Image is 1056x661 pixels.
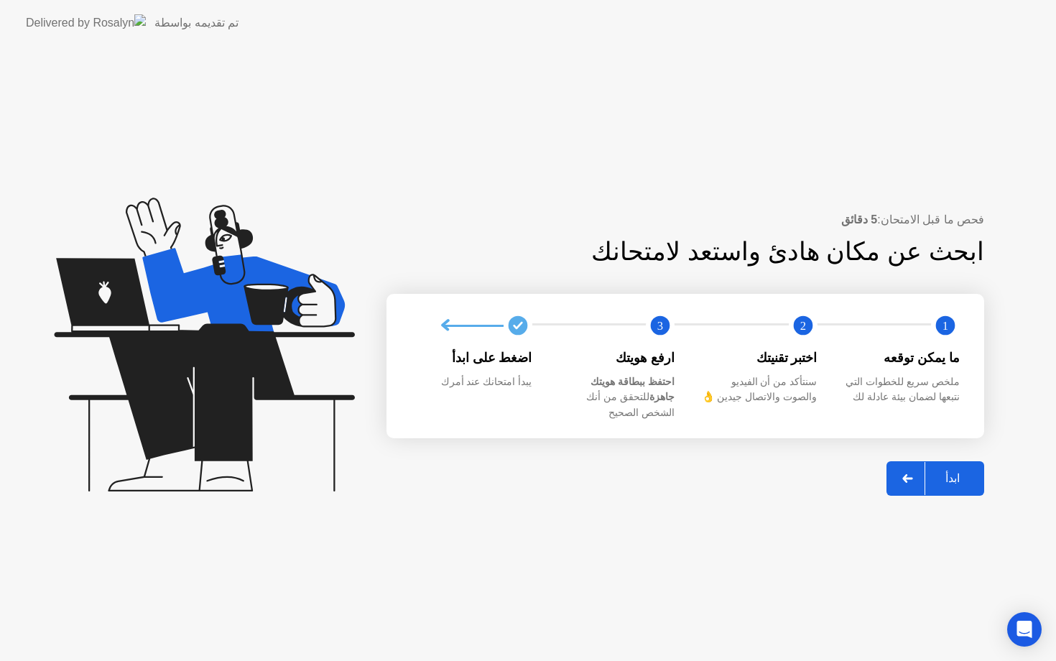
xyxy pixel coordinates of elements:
text: 1 [942,319,948,333]
div: ابحث عن مكان هادئ واستعد لامتحانك [478,233,985,271]
b: 5 دقائق [841,213,877,226]
div: Open Intercom Messenger [1007,612,1042,647]
div: ابدأ [925,471,980,485]
div: ملخص سريع للخطوات التي نتبعها لضمان بيئة عادلة لك [840,374,960,405]
div: يبدأ امتحانك عند أمرك [412,374,532,390]
div: اضغط على ابدأ [412,348,532,367]
div: ارفع هويتك [555,348,675,367]
b: احتفظ ببطاقة هويتك جاهزة [590,376,675,403]
div: للتحقق من أنك الشخص الصحيح [555,374,675,421]
div: ما يمكن توقعه [840,348,960,367]
div: اختبر تقنيتك [698,348,818,367]
img: Delivered by Rosalyn [26,14,146,31]
button: ابدأ [886,461,984,496]
div: تم تقديمه بواسطة [154,14,238,32]
div: فحص ما قبل الامتحان: [386,211,984,228]
text: 3 [657,319,663,333]
div: سنتأكد من أن الفيديو والصوت والاتصال جيدين 👌 [698,374,818,405]
text: 2 [800,319,805,333]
